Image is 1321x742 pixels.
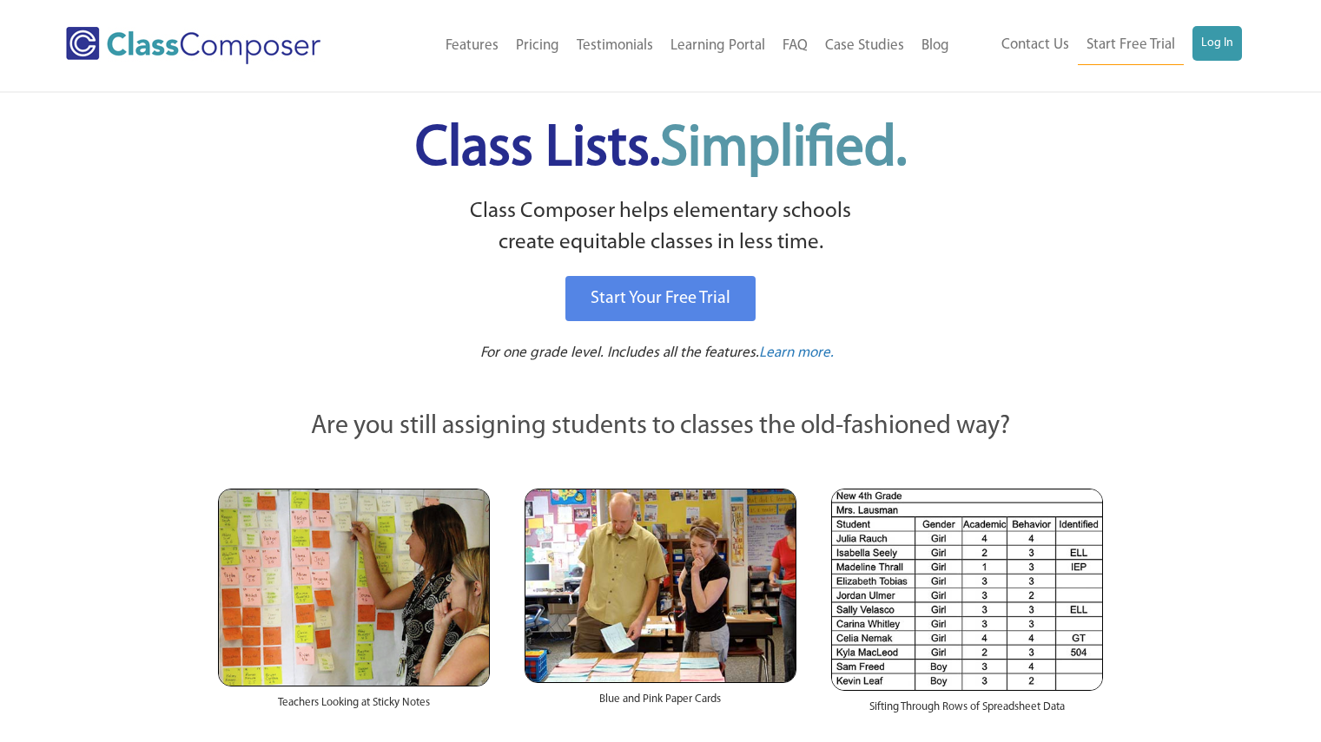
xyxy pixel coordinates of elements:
p: Class Composer helps elementary schools create equitable classes in less time. [215,196,1106,259]
a: Log In [1192,26,1242,61]
a: Case Studies [816,27,913,65]
div: Sifting Through Rows of Spreadsheet Data [831,691,1103,732]
a: Testimonials [568,27,662,65]
a: Pricing [507,27,568,65]
span: Class Lists. [415,121,907,178]
span: Simplified. [660,121,907,178]
img: Spreadsheets [831,489,1103,691]
a: Start Free Trial [1078,26,1184,65]
span: Start Your Free Trial [591,290,730,307]
span: Learn more. [759,345,834,360]
nav: Header Menu [958,26,1242,65]
img: Teachers Looking at Sticky Notes [218,489,490,686]
p: Are you still assigning students to classes the old-fashioned way? [218,408,1104,446]
div: Blue and Pink Paper Cards [525,683,796,725]
a: Learn more. [759,343,834,364]
a: Learning Portal [662,27,774,65]
img: Blue and Pink Paper Cards [525,489,796,682]
a: Blog [913,27,958,65]
a: Contact Us [993,26,1078,64]
div: Teachers Looking at Sticky Notes [218,686,490,728]
a: FAQ [774,27,816,65]
nav: Header Menu [376,27,957,65]
a: Features [437,27,507,65]
a: Start Your Free Trial [565,276,756,321]
span: For one grade level. Includes all the features. [480,345,759,360]
img: Class Composer [66,27,320,64]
